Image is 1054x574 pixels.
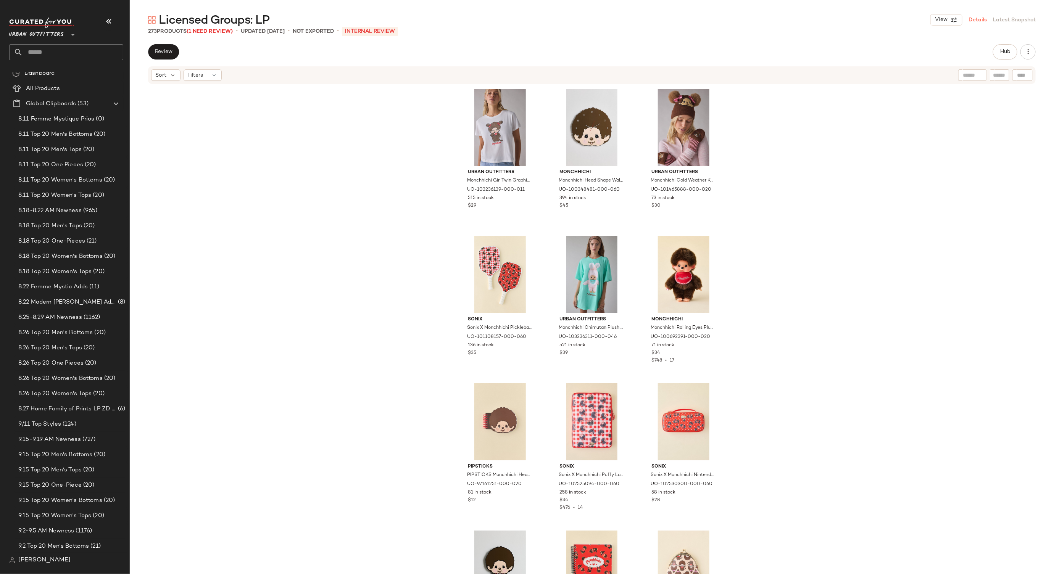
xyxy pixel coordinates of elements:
[560,195,587,202] span: 394 in stock
[935,17,948,23] span: View
[93,328,106,337] span: (20)
[462,236,538,313] img: 101108157_060_b
[18,313,82,322] span: 8.25-8.29 AM Newness
[92,267,105,276] span: (20)
[61,420,76,429] span: (124)
[26,84,60,93] span: All Products
[9,18,74,28] img: cfy_white_logo.C9jOOHJF.svg
[82,344,95,352] span: (20)
[18,374,103,383] span: 8.26 Top 20 Women's Bottoms
[12,69,20,77] img: svg%3e
[560,505,571,510] span: $476
[74,527,92,535] span: (1176)
[84,359,97,368] span: (20)
[18,191,91,200] span: 8.11 Top 20 Women's Tops
[467,334,526,341] span: UO-101108157-000-060
[468,195,494,202] span: 515 in stock
[18,344,82,352] span: 8.26 Top 20 Men's Tops
[670,358,674,363] span: 17
[18,405,116,413] span: 8.27 Home Family of Prints LP ZD Adds
[93,450,106,459] span: (20)
[560,489,587,496] span: 258 in stock
[102,496,115,505] span: (20)
[467,325,532,331] span: Sonix X Monchhichi Pickleball Paddle Set in Red at Urban Outfitters
[9,26,64,40] span: Urban Outfitters
[93,130,106,139] span: (20)
[18,206,82,215] span: 8.18-8.22 AM Newness
[103,374,116,383] span: (20)
[337,27,339,36] span: •
[559,187,620,193] span: UO-100348481-000-060
[18,481,82,490] span: 9.15 Top 20 One-Piece
[645,383,722,460] img: 102530300_060_b
[9,557,15,563] img: svg%3e
[18,283,88,291] span: 8.22 Femme Mystic Adds
[18,145,82,154] span: 8.11 Top 20 Men's Tops
[81,435,96,444] span: (727)
[95,115,104,124] span: (0)
[148,29,157,34] span: 273
[18,511,91,520] span: 9.15 Top 20 Women's Tops
[24,69,55,78] span: Dashboard
[18,542,89,551] span: 9.2 Top 20 Men's Bottoms
[18,130,93,139] span: 8.11 Top 20 Men's Bottoms
[18,222,82,230] span: 8.18 Top 20 Men's Tops
[18,556,71,565] span: [PERSON_NAME]
[559,177,624,184] span: Monchhichi Head Shape Wall Clock at Urban Outfitters
[18,389,92,398] span: 8.26 Top 20 Women's Tops
[462,89,538,166] img: 103236139_011_b
[18,298,116,307] span: 8.22 Modern [PERSON_NAME] Adds
[82,206,98,215] span: (965)
[88,283,100,291] span: (11)
[18,252,103,261] span: 8.18 Top 20 Women's Bottoms
[651,481,712,488] span: UO-102530300-000-060
[651,325,715,331] span: Monchhichi Rolling Eyes Plushie in Brown at Urban Outfitters
[651,358,662,363] span: $748
[89,542,101,551] span: (21)
[116,298,125,307] span: (8)
[85,237,97,246] span: (21)
[91,191,104,200] span: (20)
[91,511,104,520] span: (20)
[578,505,583,510] span: 14
[651,463,716,470] span: Sonix
[467,187,525,193] span: UO-103236139-000-011
[468,169,532,176] span: Urban Outfitters
[148,27,233,35] div: Products
[645,236,722,313] img: 100692391_020_b
[293,27,334,35] p: Not Exported
[554,236,630,313] img: 103236311_046_b
[560,316,624,323] span: Urban Outfitters
[468,203,476,209] span: $29
[18,435,81,444] span: 9.15-9.19 AM Newness
[82,466,95,474] span: (20)
[83,161,96,169] span: (20)
[554,383,630,460] img: 102525094_060_b
[651,472,715,479] span: Sonix X Monchhichi Nintendo Switch Carrying Case in Red at Urban Outfitters
[651,203,661,209] span: $30
[148,44,179,59] button: Review
[76,100,89,108] span: (53)
[18,237,85,246] span: 8.18 Top 20 One-Pieces
[467,472,532,479] span: PIPSTICKS Monchhichi Head Shaped Spiral Notebook in Brown at Urban Outfitters
[559,334,617,341] span: UO-103236311-000-046
[18,176,102,185] span: 8.11 Top 20 Women's Bottoms
[82,481,95,490] span: (20)
[993,44,1017,59] button: Hub
[651,169,716,176] span: Urban Outfitters
[18,161,83,169] span: 8.11 Top 20 One Pieces
[155,71,166,79] span: Sort
[236,27,238,36] span: •
[651,334,710,341] span: UO-100692391-000-020
[468,463,532,470] span: PIPSTICKS
[1000,49,1010,55] span: Hub
[559,472,624,479] span: Sonix X Monchhichi Puffy Laptop Sleeve in Red at Urban Outfitters
[18,450,93,459] span: 9.15 Top 20 Men's Bottoms
[560,203,569,209] span: $45
[18,359,84,368] span: 8.26 Top 20 One Pieces
[18,267,92,276] span: 8.18 Top 20 Women's Tops
[651,497,660,504] span: $28
[651,350,660,357] span: $34
[18,527,74,535] span: 9.2-9.5 AM Newness
[188,71,203,79] span: Filters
